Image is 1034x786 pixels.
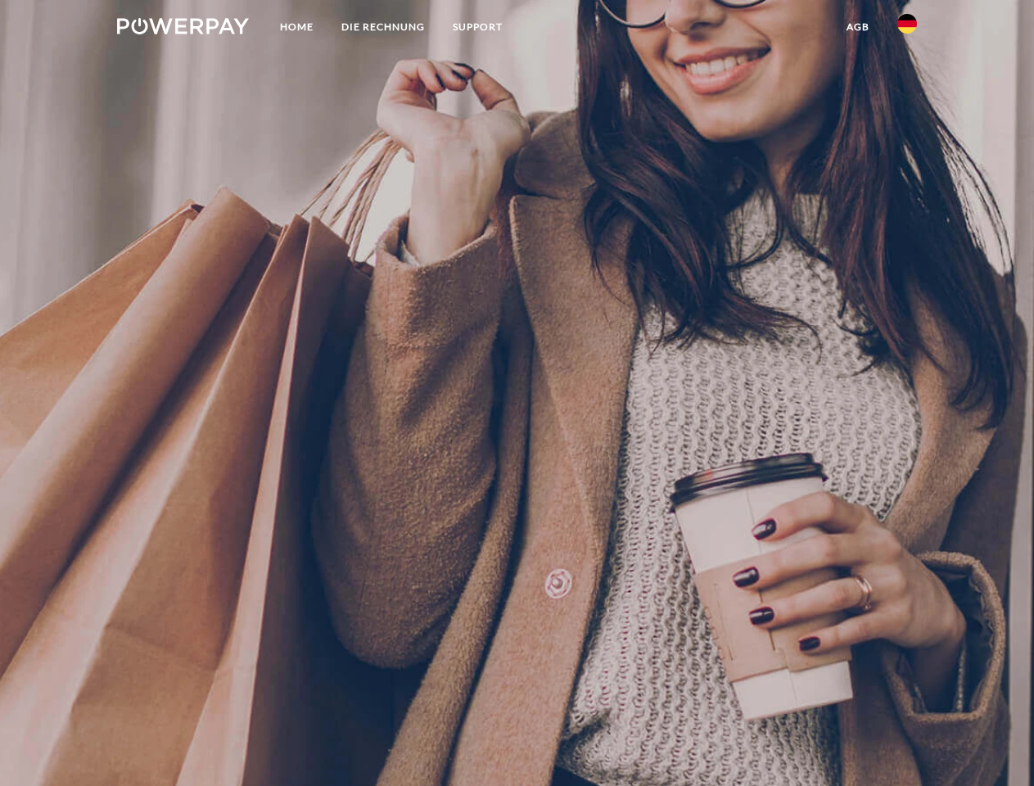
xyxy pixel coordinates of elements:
[266,12,327,42] a: Home
[117,18,249,34] img: logo-powerpay-white.svg
[439,12,517,42] a: SUPPORT
[833,12,883,42] a: agb
[327,12,439,42] a: DIE RECHNUNG
[897,14,917,34] img: de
